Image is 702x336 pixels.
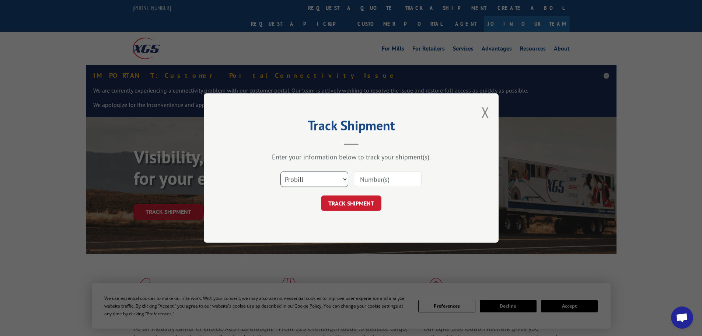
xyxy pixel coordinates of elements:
button: TRACK SHIPMENT [321,195,381,211]
div: Enter your information below to track your shipment(s). [241,153,462,161]
input: Number(s) [354,172,422,187]
h2: Track Shipment [241,120,462,134]
div: Open chat [671,306,693,329]
button: Close modal [481,103,489,122]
